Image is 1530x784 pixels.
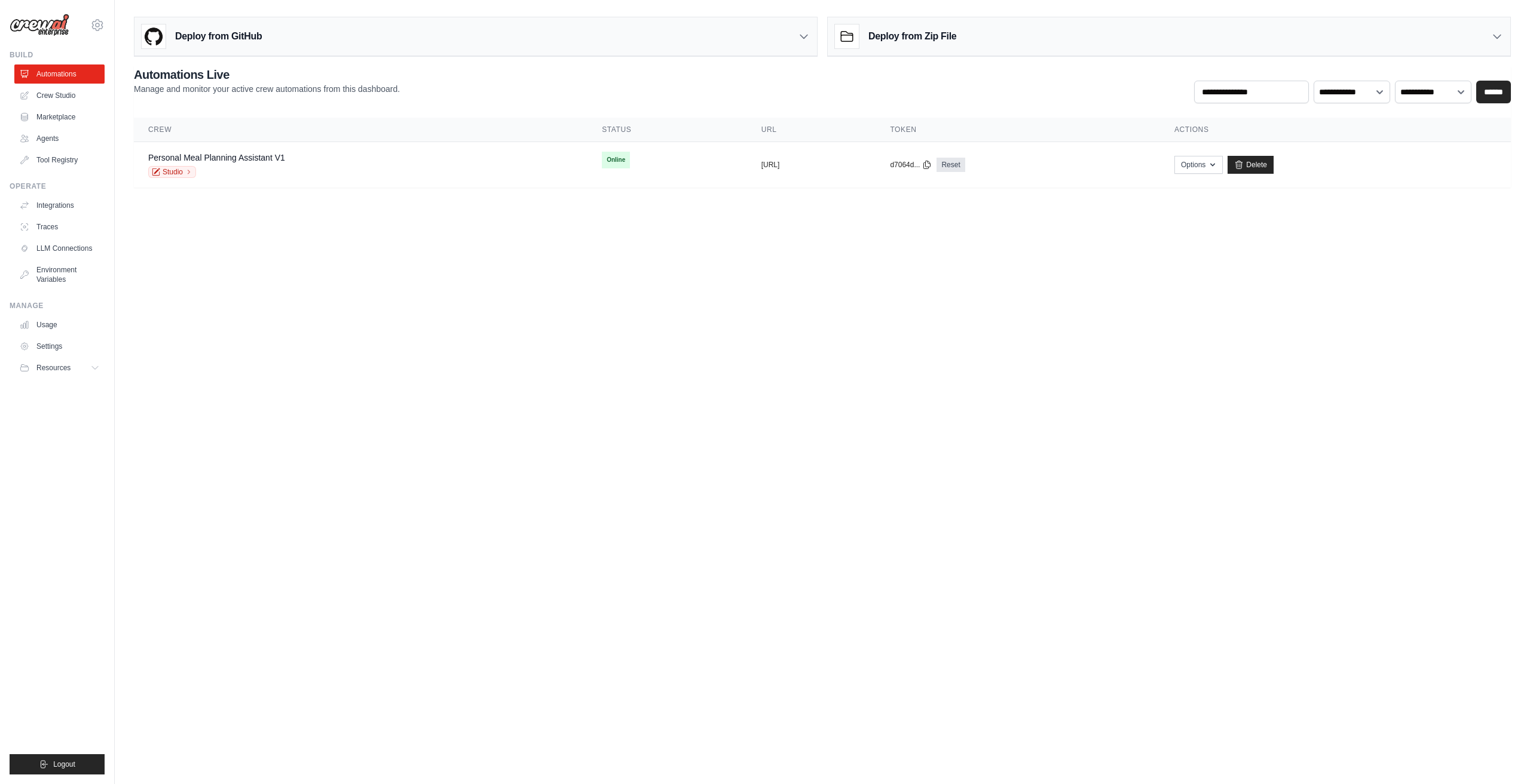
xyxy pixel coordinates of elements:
[602,152,630,168] span: Online
[134,66,400,83] h2: Automations Live
[14,150,105,170] a: Tool Registry
[14,337,105,356] a: Settings
[1228,156,1274,174] a: Delete
[10,50,105,60] div: Build
[1174,156,1223,174] button: Options
[1160,118,1511,142] th: Actions
[747,118,876,142] th: URL
[148,166,196,178] a: Studio
[14,196,105,215] a: Integrations
[14,107,105,127] a: Marketplace
[175,29,262,44] h3: Deploy from GitHub
[14,239,105,258] a: LLM Connections
[14,129,105,148] a: Agents
[10,182,105,191] div: Operate
[53,760,75,769] span: Logout
[10,301,105,310] div: Manage
[587,118,746,142] th: Status
[14,260,105,289] a: Environment Variables
[14,358,105,377] button: Resources
[868,29,956,44] h3: Deploy from Zip File
[10,754,105,774] button: Logout
[14,64,105,84] a: Automations
[890,160,932,170] button: d7064d...
[937,158,965,172] a: Reset
[148,153,285,162] a: Personal Meal Planning Assistant V1
[14,217,105,236] a: Traces
[36,363,71,373] span: Resources
[10,14,69,36] img: Logo
[134,83,400,95] p: Manage and monitor your active crew automations from this dashboard.
[14,86,105,105] a: Crew Studio
[134,118,587,142] th: Crew
[14,315,105,334] a: Usage
[876,118,1160,142] th: Token
[142,24,166,48] img: GitHub Logo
